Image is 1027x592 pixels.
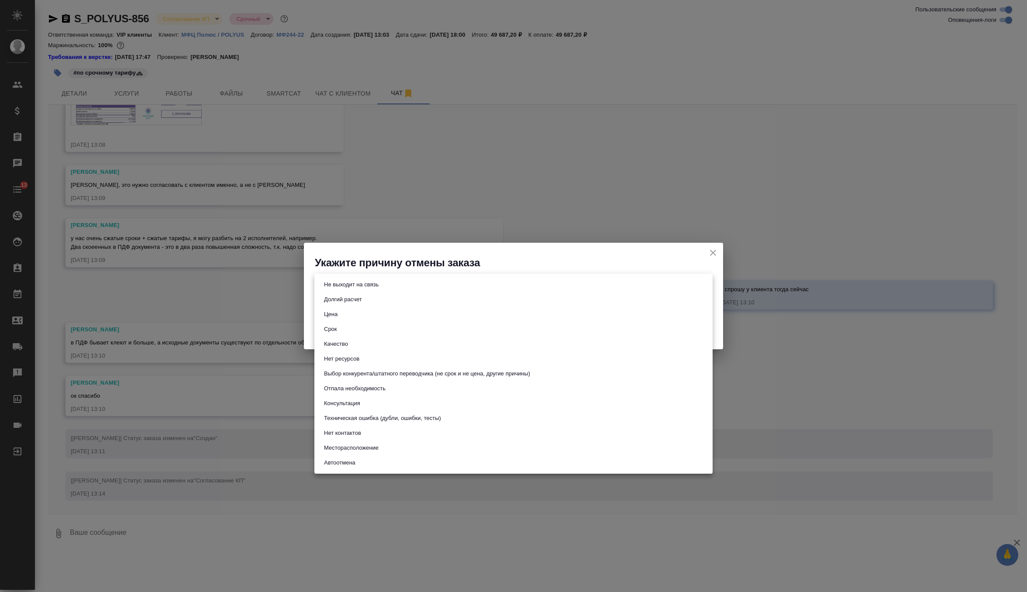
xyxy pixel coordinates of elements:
button: Цена [321,310,340,319]
button: Месторасположение [321,443,381,453]
button: Качество [321,339,351,349]
button: Долгий расчет [321,295,365,304]
button: Нет контактов [321,428,364,438]
button: Автоотмена [321,458,358,468]
button: Техническая ошибка (дубли, ошибки, тесты) [321,413,444,423]
button: Нет ресурсов [321,354,362,364]
button: Отпала необходимость [321,384,388,393]
button: Выбор конкурента/штатного переводчика (не срок и не цена, другие причины) [321,369,533,379]
button: Срок [321,324,340,334]
button: Не выходит на связь [321,280,381,289]
button: Консультация [321,399,363,408]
